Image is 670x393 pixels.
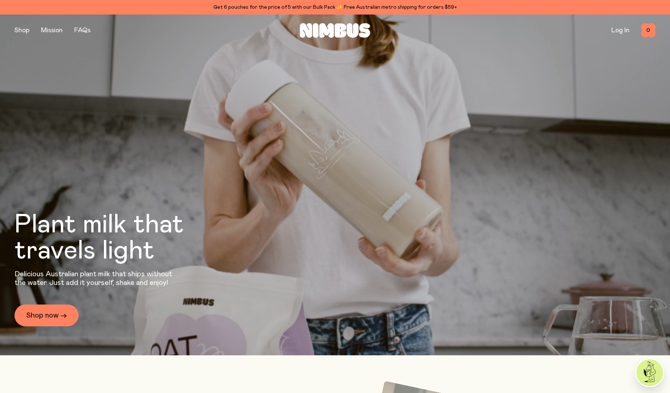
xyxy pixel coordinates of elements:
p: Delicious Australian plant milk that ships without the water. Just add it yourself, shake and enjoy! [14,270,177,287]
h1: Plant milk that travels light [14,212,223,264]
a: Mission [41,27,63,34]
img: agent [636,359,663,386]
div: Get 6 pouches for the price of 5 with our Bulk Pack ✨ Free Australian metro shipping for orders $59+ [14,3,656,12]
a: Log In [611,27,629,34]
a: Shop now → [14,305,79,326]
a: FAQs [74,27,91,34]
button: 0 [641,23,656,38]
